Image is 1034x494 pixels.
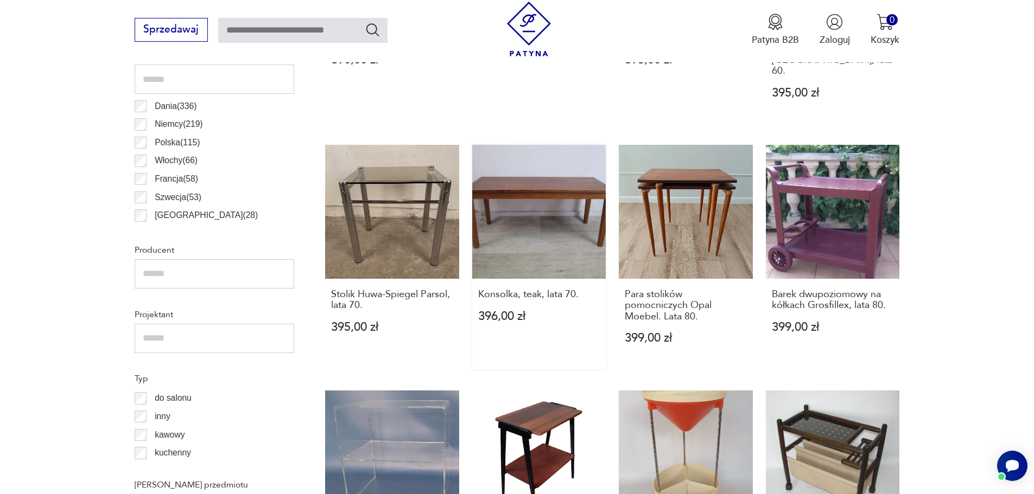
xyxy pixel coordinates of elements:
[826,14,843,30] img: Ikonka użytkownika
[772,22,894,77] h3: Kwietnik Plastilan, Sudern/[GEOGRAPHIC_DATA], [GEOGRAPHIC_DATA], lata 60.
[820,34,850,46] p: Zaloguj
[155,391,192,405] p: do salonu
[135,371,294,386] p: Typ
[625,54,747,66] p: 395,00 zł
[766,145,900,369] a: Barek dwupoziomowy na kółkach Grosfillex, lata 80.Barek dwupoziomowy na kółkach Grosfillex, lata ...
[135,478,294,492] p: [PERSON_NAME] przedmiotu
[155,208,258,222] p: [GEOGRAPHIC_DATA] ( 28 )
[155,117,202,131] p: Niemcy ( 219 )
[155,227,231,241] p: Czechosłowacja ( 21 )
[772,289,894,311] h3: Barek dwupoziomowy na kółkach Grosfillex, lata 80.
[752,14,799,46] button: Patyna B2B
[365,22,380,37] button: Szukaj
[871,34,899,46] p: Koszyk
[752,14,799,46] a: Ikona medaluPatyna B2B
[871,14,899,46] button: 0Koszyk
[331,54,453,66] p: 390,00 zł
[155,153,198,168] p: Włochy ( 66 )
[478,289,600,300] h3: Konsolka, teak, lata 70.
[331,289,453,311] h3: Stolik Huwa-Spiegel Parsol, lata 70.
[619,145,753,369] a: Para stolików pomocniczych Opal Moebel. Lata 80.Para stolików pomocniczych Opal Moebel. Lata 80.3...
[155,409,170,424] p: inny
[155,172,198,186] p: Francja ( 58 )
[331,322,453,333] p: 395,00 zł
[155,99,196,113] p: Dania ( 336 )
[135,18,208,42] button: Sprzedawaj
[325,145,459,369] a: Stolik Huwa-Spiegel Parsol, lata 70.Stolik Huwa-Spiegel Parsol, lata 70.395,00 zł
[752,34,799,46] p: Patyna B2B
[135,307,294,322] p: Projektant
[478,311,600,322] p: 396,00 zł
[155,190,201,204] p: Szwecja ( 53 )
[625,332,747,344] p: 399,00 zł
[886,14,898,25] div: 0
[155,428,185,442] p: kawowy
[772,322,894,333] p: 399,00 zł
[135,26,208,35] a: Sprzedawaj
[155,446,191,460] p: kuchenny
[877,14,893,30] img: Ikona koszyka
[767,14,784,30] img: Ikona medalu
[472,145,606,369] a: Konsolka, teak, lata 70.Konsolka, teak, lata 70.396,00 zł
[820,14,850,46] button: Zaloguj
[997,451,1027,481] iframe: Smartsupp widget button
[625,289,747,322] h3: Para stolików pomocniczych Opal Moebel. Lata 80.
[772,87,894,99] p: 395,00 zł
[502,2,556,56] img: Patyna - sklep z meblami i dekoracjami vintage
[155,136,200,150] p: Polska ( 115 )
[135,243,294,257] p: Producent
